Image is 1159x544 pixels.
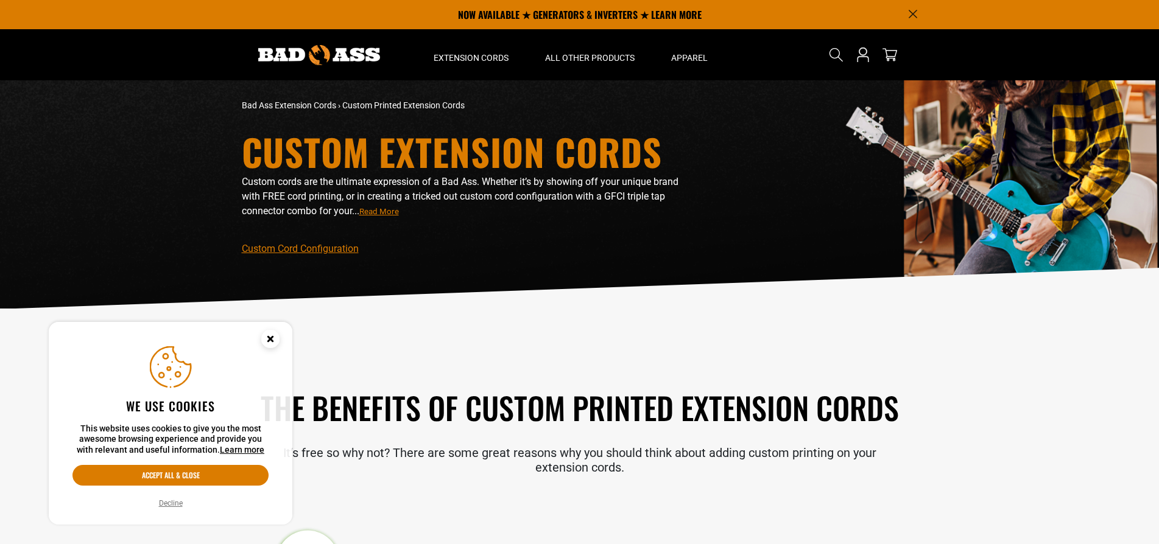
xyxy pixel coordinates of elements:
nav: breadcrumbs [242,99,686,112]
p: Custom cords are the ultimate expression of a Bad Ass. Whether it’s by showing off your unique br... [242,175,686,218]
aside: Cookie Consent [49,322,292,525]
summary: All Other Products [527,29,653,80]
span: Extension Cords [434,52,509,63]
h1: Custom Extension Cords [242,133,686,170]
h2: The Benefits of Custom Printed Extension Cords [242,388,918,427]
span: Apparel [671,52,708,63]
p: This website uses cookies to give you the most awesome browsing experience and provide you with r... [72,424,269,456]
a: Bad Ass Extension Cords [242,100,336,110]
h2: We use cookies [72,398,269,414]
p: It’s free so why not? There are some great reasons why you should think about adding custom print... [242,445,918,475]
span: › [338,100,340,110]
img: Bad Ass Extension Cords [258,45,380,65]
a: Custom Cord Configuration [242,243,359,254]
summary: Apparel [653,29,726,80]
span: Read More [359,207,399,216]
span: Custom Printed Extension Cords [342,100,465,110]
span: All Other Products [545,52,635,63]
button: Accept all & close [72,465,269,486]
a: Learn more [220,445,264,455]
summary: Search [826,45,846,65]
summary: Extension Cords [415,29,527,80]
button: Decline [155,497,186,509]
